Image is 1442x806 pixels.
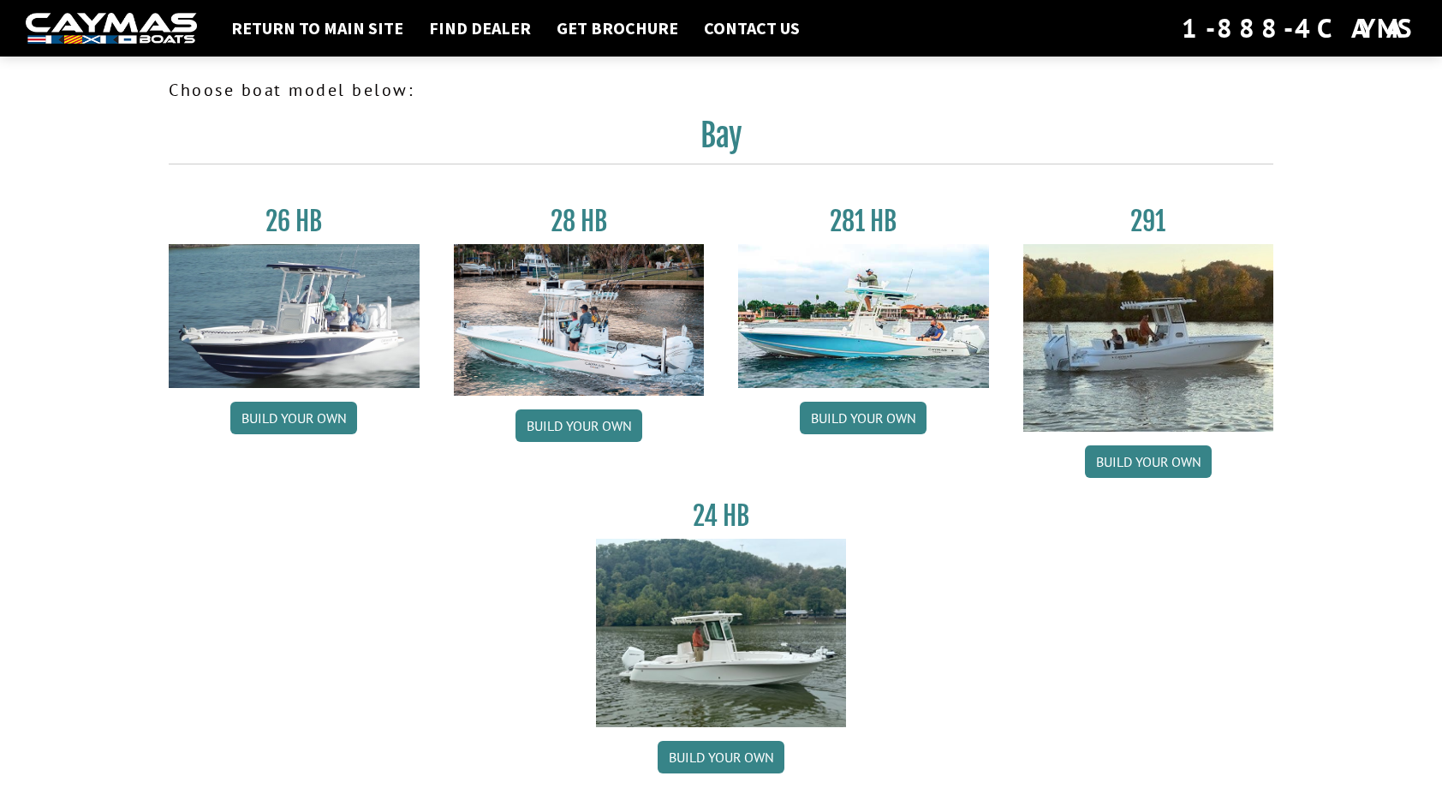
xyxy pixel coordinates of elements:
[738,244,989,388] img: 28-hb-twin.jpg
[454,206,705,237] h3: 28 HB
[695,17,808,39] a: Contact Us
[454,244,705,396] img: 28_hb_thumbnail_for_caymas_connect.jpg
[548,17,687,39] a: Get Brochure
[230,402,357,434] a: Build your own
[1085,445,1212,478] a: Build your own
[1182,9,1416,47] div: 1-888-4CAYMAS
[169,77,1273,103] p: Choose boat model below:
[596,500,847,532] h3: 24 HB
[596,539,847,726] img: 24_HB_thumbnail.jpg
[658,741,784,773] a: Build your own
[800,402,927,434] a: Build your own
[169,244,420,388] img: 26_new_photo_resized.jpg
[738,206,989,237] h3: 281 HB
[169,206,420,237] h3: 26 HB
[515,409,642,442] a: Build your own
[1023,206,1274,237] h3: 291
[1023,244,1274,432] img: 291_Thumbnail.jpg
[420,17,539,39] a: Find Dealer
[169,116,1273,164] h2: Bay
[26,13,197,45] img: white-logo-c9c8dbefe5ff5ceceb0f0178aa75bf4bb51f6bca0971e226c86eb53dfe498488.png
[223,17,412,39] a: Return to main site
